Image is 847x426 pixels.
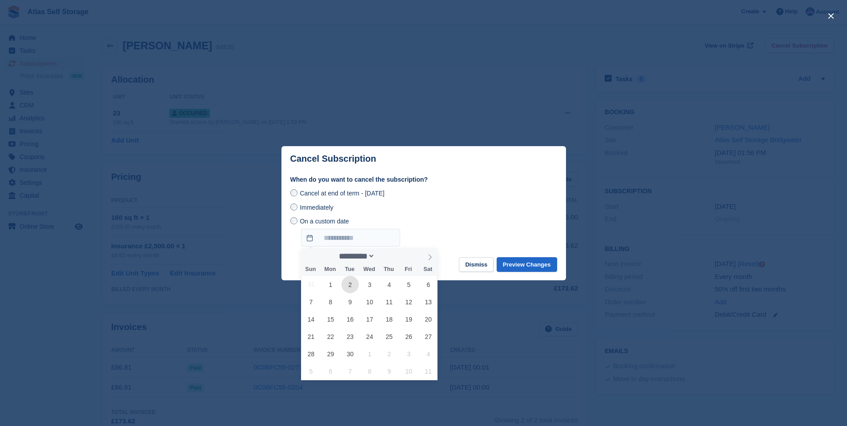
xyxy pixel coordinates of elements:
span: Wed [359,267,379,272]
span: September 6, 2025 [420,276,437,293]
span: September 3, 2025 [361,276,378,293]
span: Fri [398,267,418,272]
span: September 14, 2025 [302,311,320,328]
span: September 2, 2025 [341,276,359,293]
span: Tue [340,267,359,272]
p: Cancel Subscription [290,154,376,164]
span: September 30, 2025 [341,345,359,362]
select: Month [336,251,375,261]
span: October 10, 2025 [400,362,417,380]
span: September 11, 2025 [381,293,398,311]
span: September 21, 2025 [302,328,320,345]
span: September 29, 2025 [322,345,339,362]
span: Mon [320,267,340,272]
span: September 1, 2025 [322,276,339,293]
button: Dismiss [459,257,494,272]
span: September 5, 2025 [400,276,417,293]
span: September 23, 2025 [341,328,359,345]
span: October 5, 2025 [302,362,320,380]
span: October 7, 2025 [341,362,359,380]
span: Sat [418,267,438,272]
span: September 15, 2025 [322,311,339,328]
span: September 8, 2025 [322,293,339,311]
span: September 12, 2025 [400,293,417,311]
span: September 16, 2025 [341,311,359,328]
input: On a custom date [301,229,400,247]
span: October 3, 2025 [400,345,417,362]
input: Year [375,251,403,261]
span: September 10, 2025 [361,293,378,311]
span: September 13, 2025 [420,293,437,311]
span: Thu [379,267,398,272]
span: September 17, 2025 [361,311,378,328]
span: September 7, 2025 [302,293,320,311]
span: September 19, 2025 [400,311,417,328]
span: October 8, 2025 [361,362,378,380]
span: Immediately [300,204,333,211]
span: On a custom date [300,218,349,225]
span: October 4, 2025 [420,345,437,362]
span: September 26, 2025 [400,328,417,345]
input: Immediately [290,203,297,211]
span: September 18, 2025 [381,311,398,328]
span: August 31, 2025 [302,276,320,293]
input: Cancel at end of term - [DATE] [290,189,297,196]
span: October 6, 2025 [322,362,339,380]
span: September 24, 2025 [361,328,378,345]
label: When do you want to cancel the subscription? [290,175,557,184]
span: September 22, 2025 [322,328,339,345]
span: September 25, 2025 [381,328,398,345]
span: October 9, 2025 [381,362,398,380]
span: Sun [301,267,321,272]
span: September 9, 2025 [341,293,359,311]
span: September 20, 2025 [420,311,437,328]
span: October 1, 2025 [361,345,378,362]
input: On a custom date [290,217,297,224]
button: close [824,9,838,23]
span: Cancel at end of term - [DATE] [300,190,384,197]
span: October 11, 2025 [420,362,437,380]
span: October 2, 2025 [381,345,398,362]
span: September 27, 2025 [420,328,437,345]
span: September 28, 2025 [302,345,320,362]
span: September 4, 2025 [381,276,398,293]
button: Preview Changes [497,257,557,272]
